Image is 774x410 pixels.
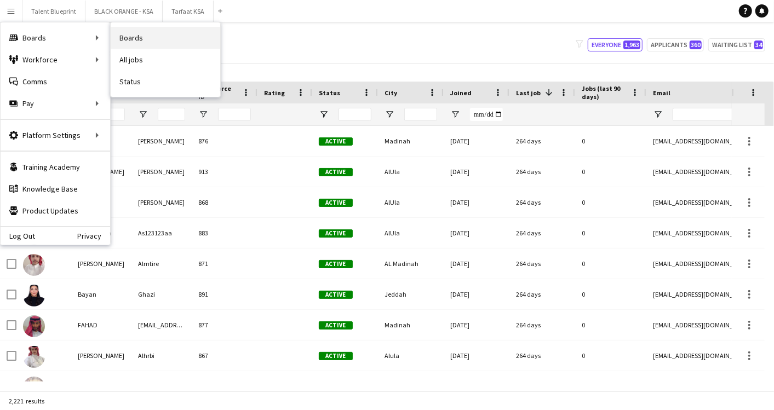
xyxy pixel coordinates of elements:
div: FAHAD [71,310,131,340]
div: Workforce [1,49,110,71]
div: 264 days [509,157,575,187]
a: Product Updates [1,200,110,222]
div: 0 [575,371,646,401]
span: Active [319,321,353,330]
button: Everyone1,963 [588,38,643,51]
div: 891 [192,279,257,309]
div: Alula [378,340,444,371]
a: Status [111,71,220,93]
div: As123123aa [131,218,192,248]
div: 868 [192,187,257,217]
div: [DATE] [444,218,509,248]
button: Open Filter Menu [319,109,329,119]
div: [DATE] [444,249,509,279]
button: Applicants360 [647,38,704,51]
a: All jobs [111,49,220,71]
span: Active [319,168,353,176]
div: [DATE] [444,157,509,187]
div: Madinah [378,126,444,156]
input: Joined Filter Input [470,108,503,121]
span: Rating [264,89,285,97]
div: [DATE] [444,310,509,340]
div: [PERSON_NAME] [71,249,131,279]
span: Active [319,260,353,268]
div: 878 [192,371,257,401]
span: Active [319,291,353,299]
img: FAHAD fhda83424@gmail.com [23,315,45,337]
div: Boards [1,27,110,49]
div: [PERSON_NAME] [131,157,192,187]
div: 877 [192,310,257,340]
span: Active [319,137,353,146]
div: Ghazi [131,279,192,309]
div: 0 [575,279,646,309]
div: [DATE] [444,340,509,371]
span: City [385,89,397,97]
a: Knowledge Base [1,178,110,200]
span: Active [319,229,353,238]
span: Active [319,199,353,207]
input: Status Filter Input [339,108,371,121]
input: First Name Filter Input [98,108,125,121]
div: AlUla [378,157,444,187]
button: BLACK ORANGE - KSA [85,1,163,22]
div: AlUla [378,187,444,217]
div: 264 days [509,371,575,401]
button: Talent Blueprint [22,1,85,22]
div: [PERSON_NAME] [131,187,192,217]
span: Email [653,89,670,97]
span: Active [319,352,353,360]
div: [PERSON_NAME] [71,371,131,401]
span: 34 [754,41,763,49]
div: [DATE] [444,371,509,401]
div: Almtire [131,249,192,279]
div: 871 [192,249,257,279]
div: 0 [575,187,646,217]
div: Jeddah [378,279,444,309]
div: 867 [192,340,257,371]
input: City Filter Input [404,108,437,121]
div: [PERSON_NAME] [131,126,192,156]
input: Workforce ID Filter Input [218,108,251,121]
div: 0 [575,340,646,371]
button: Open Filter Menu [450,109,460,119]
div: 264 days [509,187,575,217]
button: Open Filter Menu [138,109,148,119]
button: Open Filter Menu [385,109,394,119]
div: Platform Settings [1,124,110,146]
input: Last Name Filter Input [158,108,185,121]
span: Jobs (last 90 days) [582,84,627,101]
div: AlUla [378,218,444,248]
div: Madinah [378,310,444,340]
div: Pay [1,93,110,114]
div: 0 [575,249,646,279]
span: Status [319,89,340,97]
div: AL Madinah [378,249,444,279]
div: 264 days [509,218,575,248]
img: Jana Alharbi [23,377,45,399]
img: Ibrahim Alhrbi [23,346,45,368]
a: Training Academy [1,156,110,178]
div: Alhrbi [131,340,192,371]
div: [EMAIL_ADDRESS][DOMAIN_NAME] [131,310,192,340]
div: 264 days [509,126,575,156]
div: [DATE] [444,187,509,217]
div: 264 days [509,279,575,309]
a: Privacy [77,232,110,240]
a: Log Out [1,232,35,240]
span: 360 [690,41,702,49]
span: Joined [450,89,472,97]
div: 0 [575,310,646,340]
div: 0 [575,126,646,156]
div: [DATE] [444,279,509,309]
div: 876 [192,126,257,156]
div: 913 [192,157,257,187]
img: Bayan Ghazi [23,285,45,307]
div: 0 [575,218,646,248]
a: Boards [111,27,220,49]
button: Tarfaat KSA [163,1,214,22]
div: AlUla [378,371,444,401]
div: 264 days [509,340,575,371]
div: 264 days [509,249,575,279]
span: Last job [516,89,541,97]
